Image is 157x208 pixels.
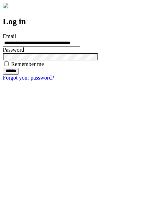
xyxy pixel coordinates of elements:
[11,61,44,67] label: Remember me
[3,47,24,53] label: Password
[3,33,16,39] label: Email
[3,3,8,8] img: logo-4e3dc11c47720685a147b03b5a06dd966a58ff35d612b21f08c02c0306f2b779.png
[3,17,154,26] h2: Log in
[3,75,54,81] a: Forgot your password?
